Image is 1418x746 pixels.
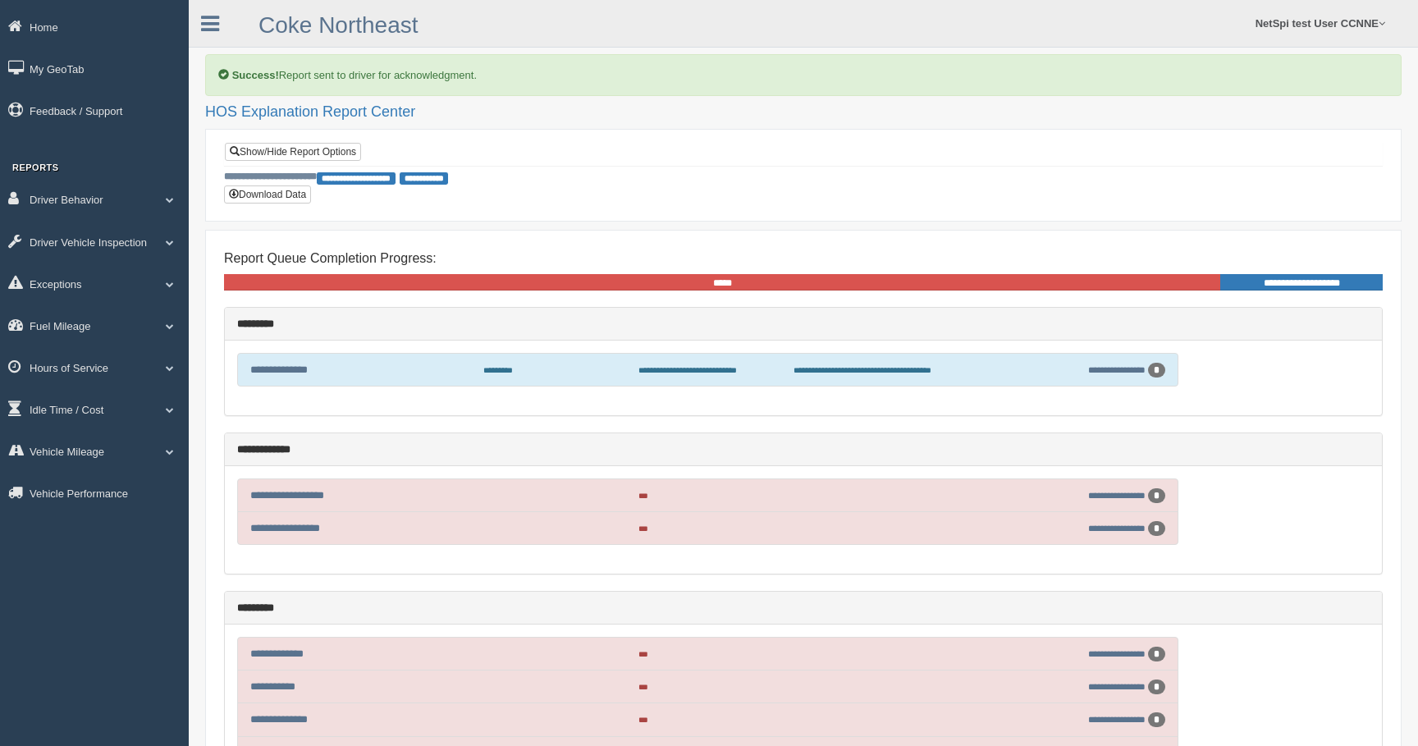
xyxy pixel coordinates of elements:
button: Download Data [224,185,311,204]
a: Show/Hide Report Options [225,143,361,161]
b: Success! [232,69,279,81]
a: Coke Northeast [258,12,419,38]
div: Report sent to driver for acknowledgment. [205,54,1402,96]
h4: Report Queue Completion Progress: [224,251,1383,266]
h2: HOS Explanation Report Center [205,104,1402,121]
